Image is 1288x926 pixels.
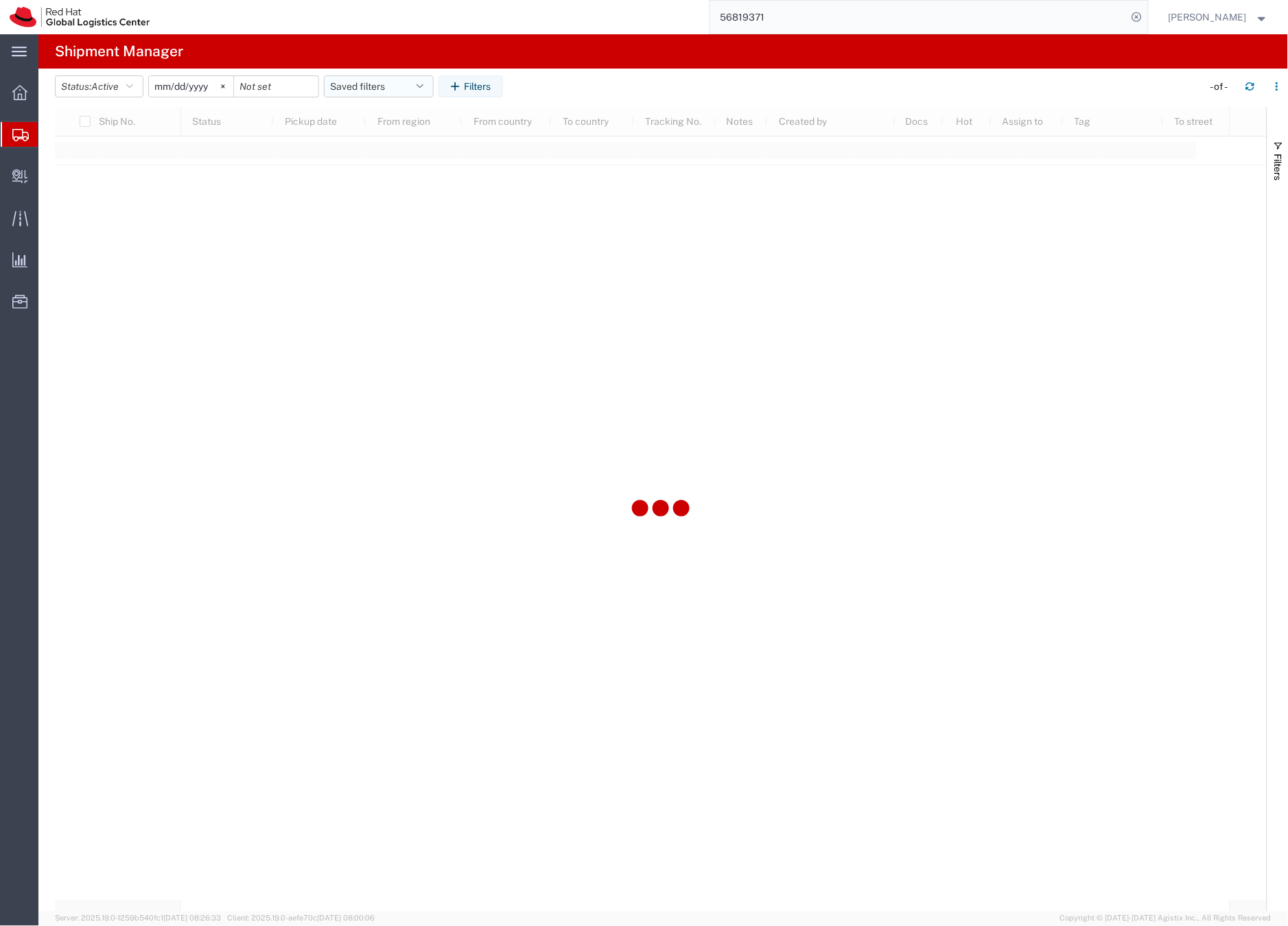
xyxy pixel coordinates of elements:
span: [DATE] 08:00:06 [317,914,375,923]
button: Filters [438,75,503,97]
h4: Shipment Manager [55,34,183,69]
span: Active [91,81,119,92]
div: - of - [1210,80,1234,94]
input: Not set [234,76,318,97]
span: Copyright © [DATE]-[DATE] Agistix Inc., All Rights Reserved [1060,913,1272,925]
span: [DATE] 08:26:33 [163,914,221,923]
button: [PERSON_NAME] [1168,9,1269,25]
span: Server: 2025.19.0-1259b540fc1 [55,914,221,923]
img: logo [10,7,150,27]
button: Status:Active [55,75,143,97]
input: Not set [149,76,233,97]
span: Client: 2025.19.0-aefe70c [227,914,375,923]
input: Search for shipment number, reference number [710,1,1127,34]
span: Filters [1273,154,1284,180]
button: Saved filters [324,75,434,97]
span: Sona Mala [1169,10,1247,25]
